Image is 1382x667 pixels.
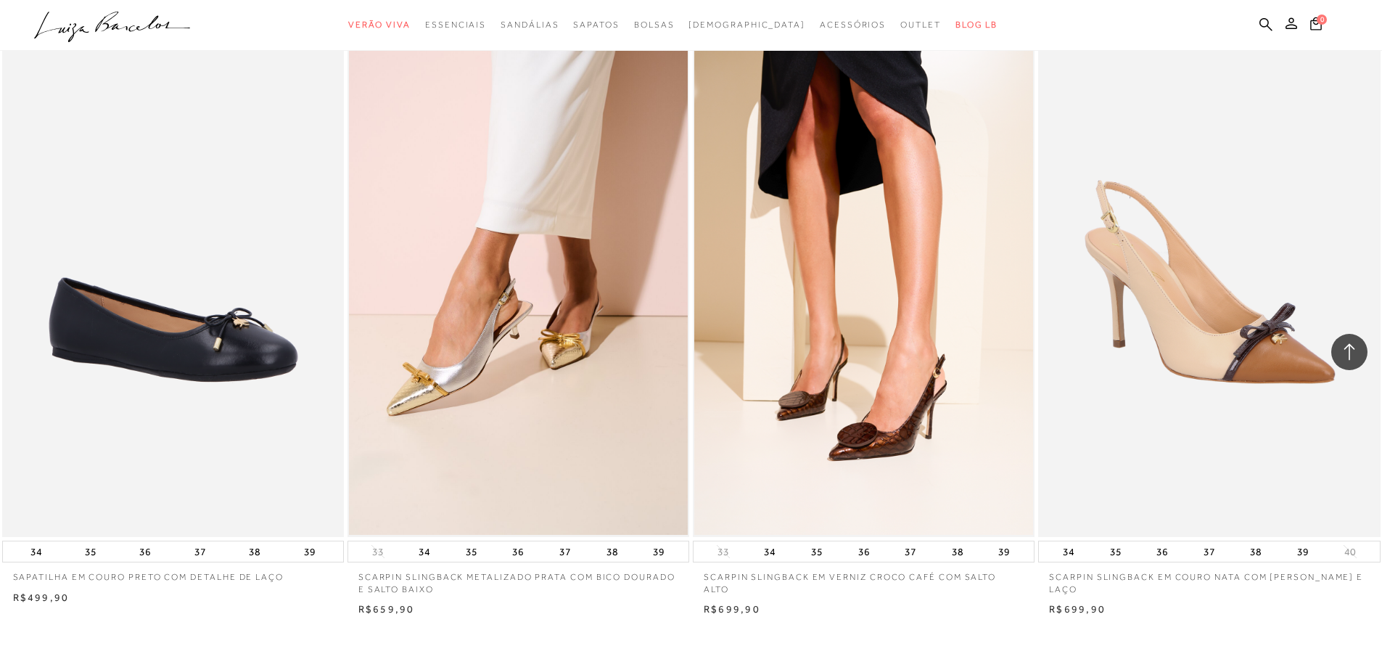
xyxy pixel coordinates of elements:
button: 39 [1293,541,1313,562]
a: categoryNavScreenReaderText [820,12,886,38]
span: R$699,90 [1049,603,1106,615]
a: SCARPIN SLINGBACK EM COURO NATA COM BICO CARAMELO E LAÇO SCARPIN SLINGBACK EM COURO NATA COM BICO... [1040,26,1378,535]
img: SCARPIN SLINGBACK METALIZADO PRATA COM BICO DOURADO E SALTO BAIXO [349,26,688,535]
span: BLOG LB [955,20,998,30]
a: categoryNavScreenReaderText [634,12,675,38]
span: Verão Viva [348,20,411,30]
a: BLOG LB [955,12,998,38]
button: 36 [854,541,874,562]
button: 39 [649,541,669,562]
button: 36 [508,541,528,562]
button: 38 [1246,541,1266,562]
span: R$699,90 [704,603,760,615]
button: 35 [807,541,827,562]
button: 39 [994,541,1014,562]
img: SAPATILHA EM COURO PRETO COM DETALHE DE LAÇO [4,26,342,535]
a: SCARPIN SLINGBACK EM VERNIZ CROCO CAFÉ COM SALTO ALTO [693,562,1035,596]
button: 38 [602,541,622,562]
a: categoryNavScreenReaderText [348,12,411,38]
img: SCARPIN SLINGBACK EM VERNIZ CROCO CAFÉ COM SALTO ALTO [694,26,1033,535]
button: 37 [555,541,575,562]
button: 33 [368,545,388,559]
img: SCARPIN SLINGBACK EM COURO NATA COM BICO CARAMELO E LAÇO [1040,26,1378,535]
button: 38 [947,541,968,562]
button: 34 [1058,541,1079,562]
button: 34 [760,541,780,562]
a: categoryNavScreenReaderText [900,12,941,38]
button: 37 [190,541,210,562]
span: R$499,90 [13,592,70,603]
a: categoryNavScreenReaderText [501,12,559,38]
button: 37 [1199,541,1219,562]
span: Sandálias [501,20,559,30]
button: 36 [1152,541,1172,562]
button: 40 [1340,545,1360,559]
button: 37 [900,541,921,562]
button: 0 [1306,16,1326,36]
span: R$659,90 [358,603,415,615]
button: 35 [461,541,482,562]
a: SCARPIN SLINGBACK EM COURO NATA COM [PERSON_NAME] E LAÇO [1038,562,1380,596]
a: SCARPIN SLINGBACK EM VERNIZ CROCO CAFÉ COM SALTO ALTO SCARPIN SLINGBACK EM VERNIZ CROCO CAFÉ COM ... [694,26,1033,535]
button: 33 [713,545,733,559]
a: noSubCategoriesText [688,12,805,38]
a: categoryNavScreenReaderText [425,12,486,38]
span: Acessórios [820,20,886,30]
button: 34 [26,541,46,562]
span: Outlet [900,20,941,30]
span: Essenciais [425,20,486,30]
a: categoryNavScreenReaderText [573,12,619,38]
a: SAPATILHA EM COURO PRETO COM DETALHE DE LAÇO SAPATILHA EM COURO PRETO COM DETALHE DE LAÇO [4,26,342,535]
span: Bolsas [634,20,675,30]
span: [DEMOGRAPHIC_DATA] [688,20,805,30]
button: 34 [414,541,435,562]
button: 36 [135,541,155,562]
button: 35 [81,541,101,562]
span: 0 [1317,15,1327,25]
button: 38 [244,541,265,562]
button: 35 [1106,541,1126,562]
a: SCARPIN SLINGBACK METALIZADO PRATA COM BICO DOURADO E SALTO BAIXO [347,562,689,596]
button: 39 [300,541,320,562]
a: SCARPIN SLINGBACK METALIZADO PRATA COM BICO DOURADO E SALTO BAIXO SCARPIN SLINGBACK METALIZADO PR... [349,26,688,535]
a: SAPATILHA EM COURO PRETO COM DETALHE DE LAÇO [2,562,344,584]
span: Sapatos [573,20,619,30]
